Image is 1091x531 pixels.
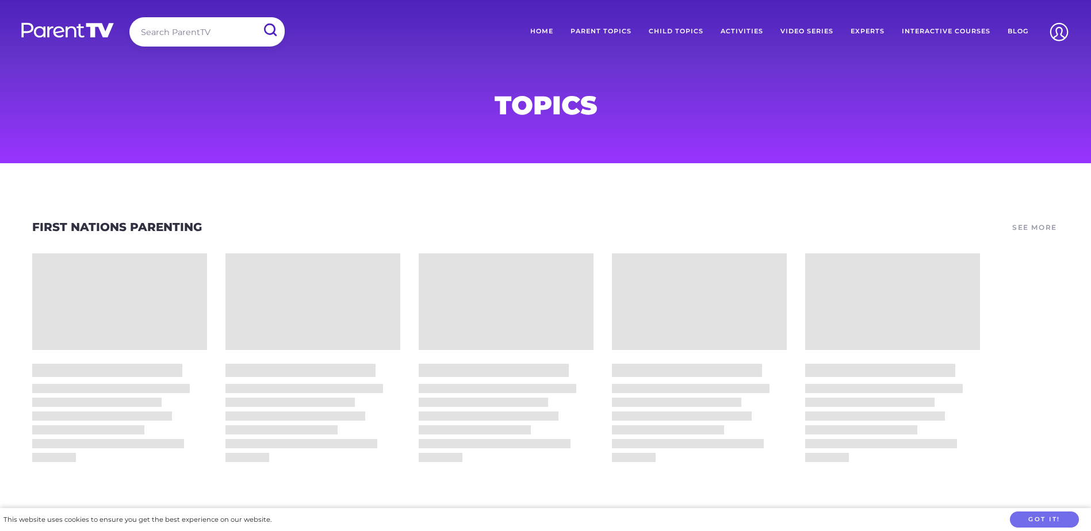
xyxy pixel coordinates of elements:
a: Interactive Courses [893,17,999,46]
a: Home [522,17,562,46]
a: Blog [999,17,1037,46]
a: Activities [712,17,772,46]
input: Search ParentTV [129,17,285,47]
button: Got it! [1010,511,1079,528]
a: Experts [842,17,893,46]
a: Child Topics [640,17,712,46]
a: First Nations Parenting [32,220,202,234]
img: parenttv-logo-white.4c85aaf.svg [20,22,115,39]
img: Account [1044,17,1074,47]
div: This website uses cookies to ensure you get the best experience on our website. [3,514,271,526]
input: Submit [255,17,285,43]
a: Parent Topics [562,17,640,46]
a: See More [1010,220,1059,236]
a: Video Series [772,17,842,46]
h1: Topics [269,94,823,117]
